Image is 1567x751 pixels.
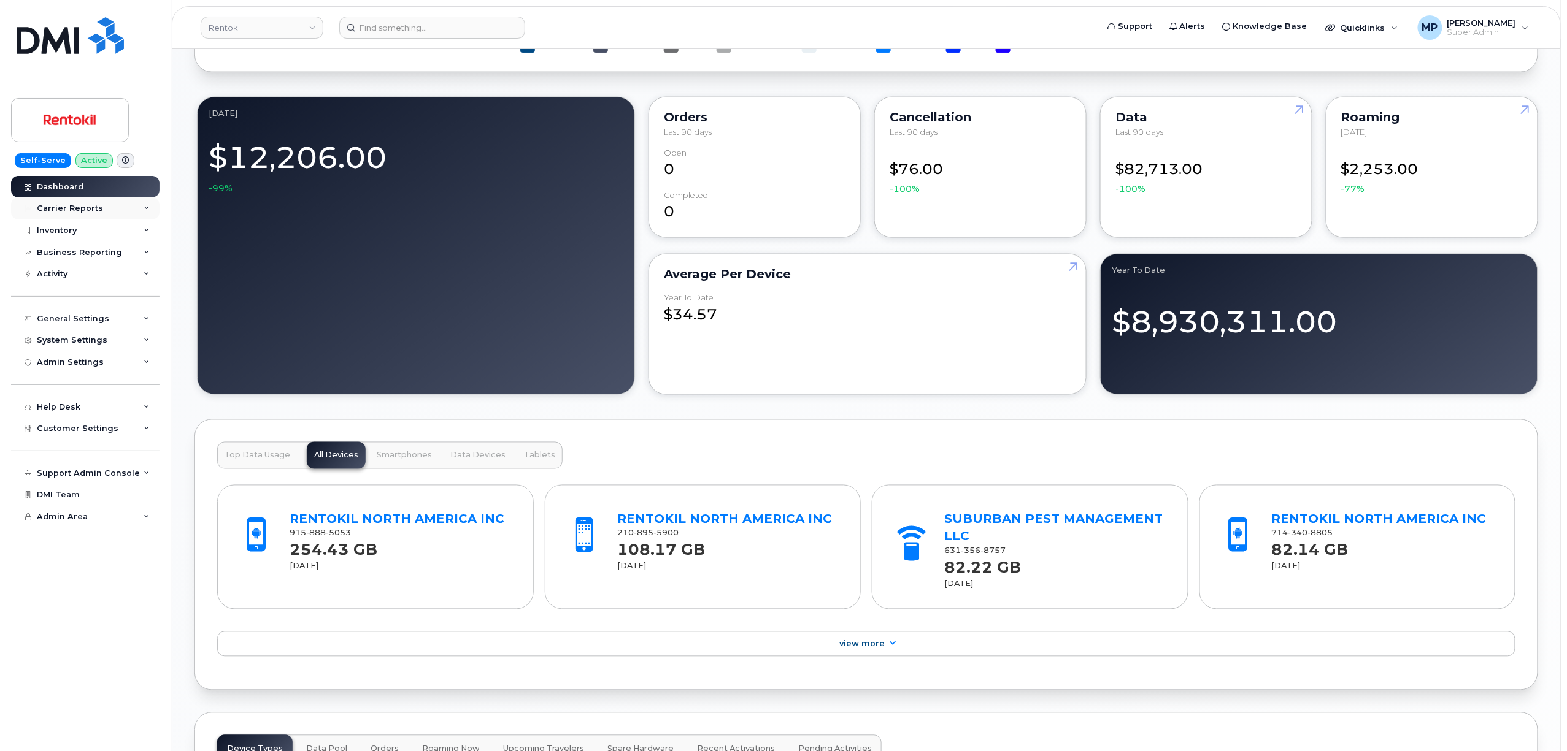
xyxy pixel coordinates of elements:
div: $2,253.00 [1341,148,1523,196]
span: 5053 [326,528,352,538]
span: 356 [961,546,981,555]
iframe: Messenger Launcher [1514,698,1558,742]
strong: 254.43 GB [290,534,378,559]
span: Alerts [1180,20,1206,32]
span: 5900 [653,528,679,538]
span: Quicklinks [1341,23,1385,32]
span: Last 90 days [664,127,712,137]
button: Tablets [517,442,563,469]
strong: 82.14 GB [1272,534,1349,559]
span: Top Data Usage [225,451,290,460]
div: Michael Partack [1409,15,1538,40]
div: September 2025 [209,109,623,118]
a: Alerts [1161,14,1214,39]
span: MP [1422,20,1438,35]
span: 888 [307,528,326,538]
div: [DATE] [945,579,1166,590]
g: Roaming [593,34,652,58]
div: Data [1115,112,1297,122]
g: GST [946,34,984,58]
span: 8757 [981,546,1006,555]
div: completed [664,191,708,200]
input: Find something... [339,17,525,39]
div: [DATE] [617,561,839,572]
span: Data Devices [450,451,506,460]
g: Data [664,34,704,58]
g: Rate Plan [520,34,581,58]
span: 340 [1288,528,1308,538]
span: Smartphones [377,451,432,460]
g: Credits [996,34,1047,58]
button: Top Data Usage [217,442,298,469]
g: Features [876,34,934,58]
span: Last 90 days [890,127,938,137]
span: 8805 [1308,528,1333,538]
span: 210 [617,528,679,538]
strong: 82.22 GB [945,552,1022,577]
span: -100% [890,183,920,195]
div: $12,206.00 [209,133,623,194]
a: Knowledge Base [1214,14,1316,39]
div: Quicklinks [1317,15,1407,40]
span: -77% [1341,183,1365,195]
g: Hardware [802,34,864,58]
strong: 108.17 GB [617,534,705,559]
span: Knowledge Base [1233,20,1307,32]
div: [DATE] [290,561,512,572]
button: Smartphones [369,442,439,469]
div: 0 [664,148,845,180]
div: [DATE] [1272,561,1493,572]
span: -99% [209,182,233,194]
div: $34.57 [664,294,1071,326]
span: Support [1118,20,1152,32]
span: Super Admin [1447,28,1516,37]
a: Rentokil [201,17,323,39]
span: 631 [945,546,1006,555]
g: Data Usage [1059,34,1129,58]
a: SUBURBAN PEST MANAGEMENT LLC [945,512,1163,544]
div: $76.00 [890,148,1071,196]
div: Average per Device [664,269,1071,279]
a: RENTOKIL NORTH AMERICA INC [290,512,505,527]
span: View More [839,639,885,649]
div: $82,713.00 [1115,148,1297,196]
a: View More [217,631,1515,657]
g: Lines Count [1141,34,1211,58]
div: 0 [664,191,845,223]
a: Support [1099,14,1161,39]
span: 915 [290,528,352,538]
a: RENTOKIL NORTH AMERICA INC [617,512,832,527]
div: Open [664,148,687,158]
span: Last 90 days [1115,127,1163,137]
span: [DATE] [1341,127,1368,137]
button: Data Devices [443,442,513,469]
g: Legend [520,34,1211,58]
span: 895 [634,528,653,538]
div: Year to Date [664,294,714,303]
div: $8,930,311.00 [1112,290,1527,343]
span: Tablets [524,451,555,460]
div: Roaming [1341,112,1523,122]
div: Orders [664,112,845,122]
g: Cancellation [717,34,790,58]
a: RENTOKIL NORTH AMERICA INC [1272,512,1487,527]
span: -100% [1115,183,1145,195]
div: Year to Date [1112,265,1527,275]
span: 714 [1272,528,1333,538]
span: [PERSON_NAME] [1447,18,1516,28]
div: Cancellation [890,112,1071,122]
